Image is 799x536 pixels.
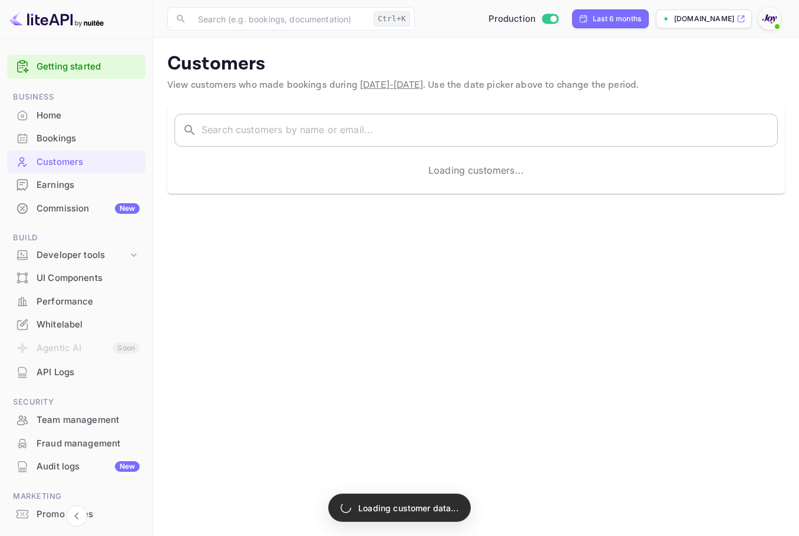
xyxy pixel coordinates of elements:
span: Production [488,12,536,26]
div: Getting started [7,55,146,79]
div: UI Components [7,267,146,290]
a: Performance [7,290,146,312]
a: Promo codes [7,503,146,525]
p: Loading customers... [428,163,524,177]
div: Customers [37,155,140,169]
div: Performance [37,295,140,309]
a: Earnings [7,174,146,196]
span: View customers who made bookings during . Use the date picker above to change the period. [167,79,639,91]
div: Team management [37,413,140,427]
a: Audit logsNew [7,455,146,477]
div: Fraud management [37,437,140,451]
div: Last 6 months [593,14,641,24]
a: Bookings [7,127,146,149]
div: Fraud management [7,432,146,455]
div: Earnings [7,174,146,197]
input: Search (e.g. bookings, documentation) [191,7,369,31]
span: Security [7,396,146,409]
a: Customers [7,151,146,173]
div: Developer tools [37,249,128,262]
div: API Logs [7,361,146,384]
div: Audit logsNew [7,455,146,478]
div: New [115,203,140,214]
span: Build [7,231,146,244]
p: Customers [167,52,785,76]
input: Search customers by name or email... [202,114,778,147]
div: CommissionNew [7,197,146,220]
a: Team management [7,409,146,431]
div: New [115,461,140,472]
div: Customers [7,151,146,174]
img: LiteAPI logo [9,9,104,28]
div: Developer tools [7,245,146,266]
div: Performance [7,290,146,313]
a: CommissionNew [7,197,146,219]
div: Bookings [37,132,140,145]
div: Home [37,109,140,123]
a: Whitelabel [7,313,146,335]
div: Commission [37,202,140,216]
div: Promo codes [7,503,146,526]
div: Ctrl+K [374,11,410,27]
div: Switch to Sandbox mode [484,12,563,26]
div: Promo codes [37,508,140,521]
span: [DATE] - [DATE] [360,79,423,91]
a: Getting started [37,60,140,74]
img: With Joy [760,9,779,28]
a: Fraud management [7,432,146,454]
div: Whitelabel [7,313,146,336]
a: API Logs [7,361,146,383]
div: UI Components [37,272,140,285]
div: Whitelabel [37,318,140,332]
div: Earnings [37,178,140,192]
div: Home [7,104,146,127]
a: Home [7,104,146,126]
p: Loading customer data... [358,502,458,514]
div: API Logs [37,366,140,379]
div: Team management [7,409,146,432]
div: Audit logs [37,460,140,474]
button: Collapse navigation [66,505,87,527]
div: Bookings [7,127,146,150]
p: [DOMAIN_NAME] [674,14,734,24]
span: Business [7,91,146,104]
span: Marketing [7,490,146,503]
a: UI Components [7,267,146,289]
